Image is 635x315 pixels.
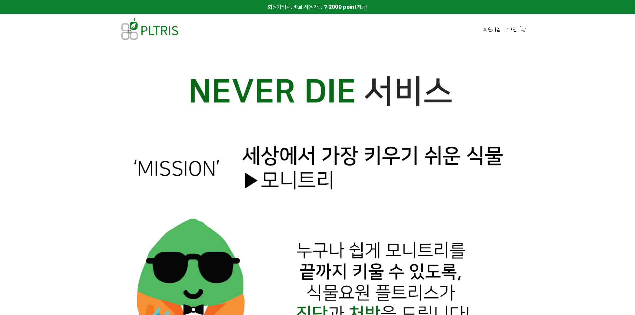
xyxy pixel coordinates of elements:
[329,3,357,10] strong: 2000 point
[483,26,501,33] a: 회원가입
[268,3,367,10] span: 회원가입시, 바로 사용가능 한 지급!
[504,26,517,33] a: 로그인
